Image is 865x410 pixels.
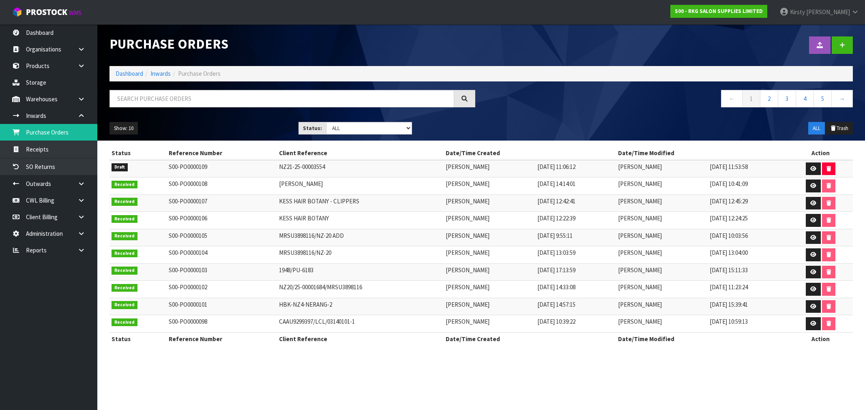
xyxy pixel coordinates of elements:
span: [PERSON_NAME] [618,180,662,188]
th: Date/Time Modified [616,147,788,160]
span: Draft [112,163,128,171]
button: ALL [808,122,825,135]
span: [DATE] 9:55:11 [537,232,573,239]
span: Received [112,250,137,258]
small: WMS [69,9,82,17]
th: Action [788,147,853,160]
td: S00-PO0000108 [167,177,277,195]
span: [DATE] 12:24:25 [710,214,748,222]
a: 3 [778,90,796,107]
td: KESS HAIR BOTANY [277,212,444,229]
span: [PERSON_NAME] [446,301,489,308]
a: S00 - RKG SALON SUPPLIES LIMITED [670,5,767,18]
span: [PERSON_NAME] [446,163,489,171]
th: Reference Number [167,332,277,345]
span: [PERSON_NAME] [446,249,489,256]
span: Received [112,181,137,189]
th: Action [788,332,853,345]
th: Date/Time Created [444,332,616,345]
h1: Purchase Orders [109,36,475,51]
span: [DATE] 15:39:41 [710,301,748,308]
td: HBK-NZ4-NERANG-2 [277,298,444,315]
span: Received [112,198,137,206]
span: [PERSON_NAME] [446,232,489,239]
span: [DATE] 11:53:58 [710,163,748,171]
td: S00-PO0000098 [167,315,277,333]
nav: Page navigation [487,90,853,110]
span: Purchase Orders [178,70,221,77]
input: Search purchase orders [109,90,454,107]
span: [DATE] 10:03:56 [710,232,748,239]
span: [DATE] 11:23:24 [710,283,748,291]
td: S00-PO0000103 [167,263,277,281]
img: cube-alt.png [12,7,22,17]
th: Status [109,332,167,345]
span: [PERSON_NAME] [618,249,662,256]
span: [DATE] 12:42:41 [537,197,575,205]
span: [DATE] 14:14:01 [537,180,575,188]
span: [PERSON_NAME] [806,8,850,16]
span: [PERSON_NAME] [446,266,489,274]
th: Date/Time Modified [616,332,788,345]
span: Kirsty [790,8,805,16]
span: Received [112,301,137,309]
td: S00-PO0000101 [167,298,277,315]
td: MRSU3898116/NZ-20 [277,246,444,264]
a: → [831,90,853,107]
span: Received [112,215,137,223]
a: 4 [796,90,814,107]
a: 2 [760,90,778,107]
span: Received [112,284,137,292]
th: Client Reference [277,332,444,345]
span: [DATE] 10:39:22 [537,318,575,325]
a: Dashboard [116,70,143,77]
td: S00-PO0000109 [167,160,277,177]
span: [PERSON_NAME] [446,197,489,205]
span: [DATE] 14:57:15 [537,301,575,308]
span: [DATE] 14:33:08 [537,283,575,291]
td: NZ21-25-00003554 [277,160,444,177]
strong: S00 - RKG SALON SUPPLIES LIMITED [675,8,763,15]
span: [PERSON_NAME] [446,214,489,222]
span: Received [112,232,137,240]
strong: Status: [303,125,322,132]
td: [PERSON_NAME] [277,177,444,195]
th: Date/Time Created [444,147,616,160]
td: 1948/PU-6183 [277,263,444,281]
span: [PERSON_NAME] [618,232,662,239]
td: MRSU3898116/NZ-20 ADD [277,229,444,246]
span: Received [112,318,137,327]
td: KESS HAIR BOTANY - CLIPPERS [277,194,444,212]
a: Inwards [150,70,171,77]
span: [DATE] 12:45:29 [710,197,748,205]
button: Trash [826,122,853,135]
span: [PERSON_NAME] [618,214,662,222]
span: [DATE] 10:41:09 [710,180,748,188]
span: [DATE] 11:06:12 [537,163,575,171]
span: [PERSON_NAME] [618,266,662,274]
span: [PERSON_NAME] [618,283,662,291]
td: S00-PO0000104 [167,246,277,264]
span: ProStock [26,7,67,17]
span: [DATE] 13:03:59 [537,249,575,256]
span: [DATE] 15:11:33 [710,266,748,274]
span: [DATE] 12:22:39 [537,214,575,222]
td: S00-PO0000106 [167,212,277,229]
th: Reference Number [167,147,277,160]
span: [PERSON_NAME] [446,318,489,325]
a: 5 [813,90,832,107]
td: S00-PO0000102 [167,281,277,298]
td: S00-PO0000105 [167,229,277,246]
td: S00-PO0000107 [167,194,277,212]
a: 1 [742,90,760,107]
span: [DATE] 13:04:00 [710,249,748,256]
td: NZ20/25-00001684/MRSU3898116 [277,281,444,298]
span: Received [112,267,137,275]
span: [PERSON_NAME] [618,318,662,325]
span: [PERSON_NAME] [446,283,489,291]
span: [DATE] 17:13:59 [537,266,575,274]
span: [PERSON_NAME] [618,163,662,171]
span: [PERSON_NAME] [618,301,662,308]
th: Status [109,147,167,160]
th: Client Reference [277,147,444,160]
